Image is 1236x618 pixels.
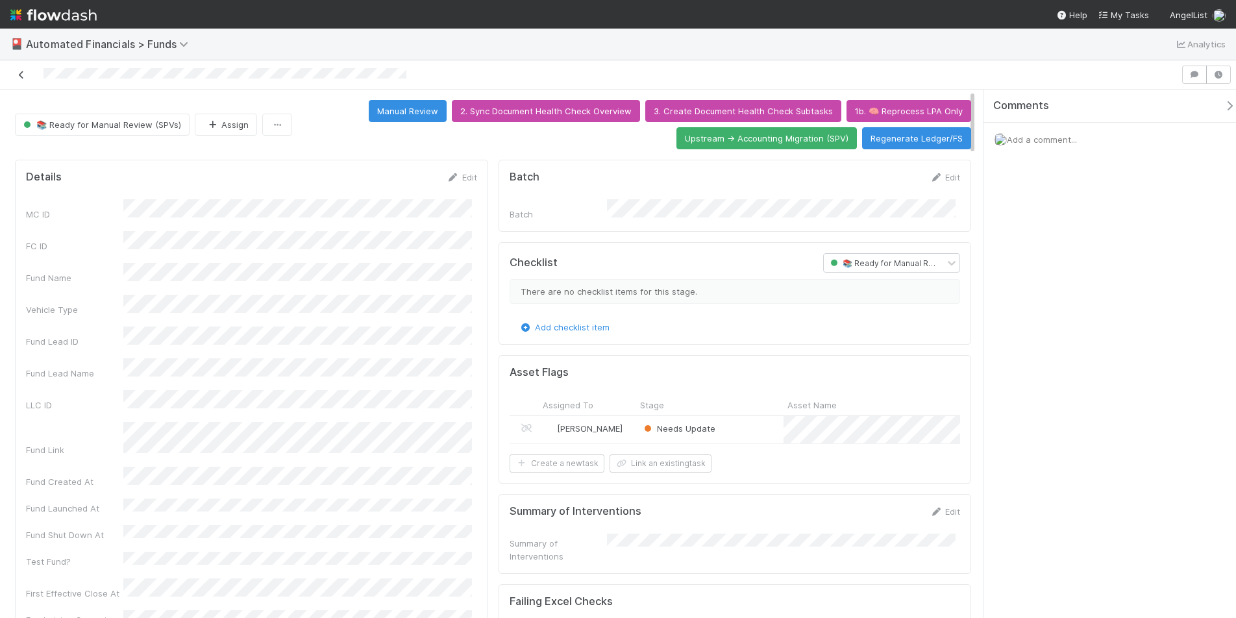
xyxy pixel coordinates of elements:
[510,537,607,563] div: Summary of Interventions
[26,399,123,412] div: LLC ID
[26,208,123,221] div: MC ID
[1170,10,1207,20] span: AngelList
[26,171,62,184] h5: Details
[510,208,607,221] div: Batch
[26,555,123,568] div: Test Fund?
[787,399,837,412] span: Asset Name
[21,119,181,130] span: 📚 Ready for Manual Review (SPVs)
[543,399,593,412] span: Assigned To
[26,475,123,488] div: Fund Created At
[26,303,123,316] div: Vehicle Type
[862,127,971,149] button: Regenerate Ledger/FS
[195,114,257,136] button: Assign
[369,100,447,122] button: Manual Review
[26,587,123,600] div: First Effective Close At
[641,422,715,435] div: Needs Update
[10,4,97,26] img: logo-inverted-e16ddd16eac7371096b0.svg
[26,240,123,253] div: FC ID
[641,423,715,434] span: Needs Update
[510,279,961,304] div: There are no checklist items for this stage.
[557,423,623,434] span: [PERSON_NAME]
[1098,8,1149,21] a: My Tasks
[930,506,960,517] a: Edit
[1213,9,1226,22] img: avatar_5ff1a016-d0ce-496a-bfbe-ad3802c4d8a0.png
[447,172,477,182] a: Edit
[26,502,123,515] div: Fund Launched At
[510,454,604,473] button: Create a newtask
[847,100,971,122] button: 1b. 🧠 Reprocess LPA Only
[26,367,123,380] div: Fund Lead Name
[640,399,664,412] span: Stage
[994,133,1007,146] img: avatar_5ff1a016-d0ce-496a-bfbe-ad3802c4d8a0.png
[1098,10,1149,20] span: My Tasks
[828,258,978,268] span: 📚 Ready for Manual Review (SPVs)
[15,114,190,136] button: 📚 Ready for Manual Review (SPVs)
[645,100,841,122] button: 3. Create Document Health Check Subtasks
[510,256,558,269] h5: Checklist
[26,38,195,51] span: Automated Financials > Funds
[545,423,555,434] img: avatar_ddac2f35-6c49-494a-9355-db49d32eca49.png
[930,172,960,182] a: Edit
[1056,8,1087,21] div: Help
[1007,134,1077,145] span: Add a comment...
[452,100,640,122] button: 2. Sync Document Health Check Overview
[510,505,641,518] h5: Summary of Interventions
[519,322,610,332] a: Add checklist item
[510,366,569,379] h5: Asset Flags
[510,171,539,184] h5: Batch
[610,454,711,473] button: Link an existingtask
[26,443,123,456] div: Fund Link
[10,38,23,49] span: 🎴
[26,335,123,348] div: Fund Lead ID
[26,528,123,541] div: Fund Shut Down At
[26,271,123,284] div: Fund Name
[1174,36,1226,52] a: Analytics
[544,422,623,435] div: [PERSON_NAME]
[993,99,1049,112] span: Comments
[510,595,613,608] h5: Failing Excel Checks
[676,127,857,149] button: Upstream -> Accounting Migration (SPV)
